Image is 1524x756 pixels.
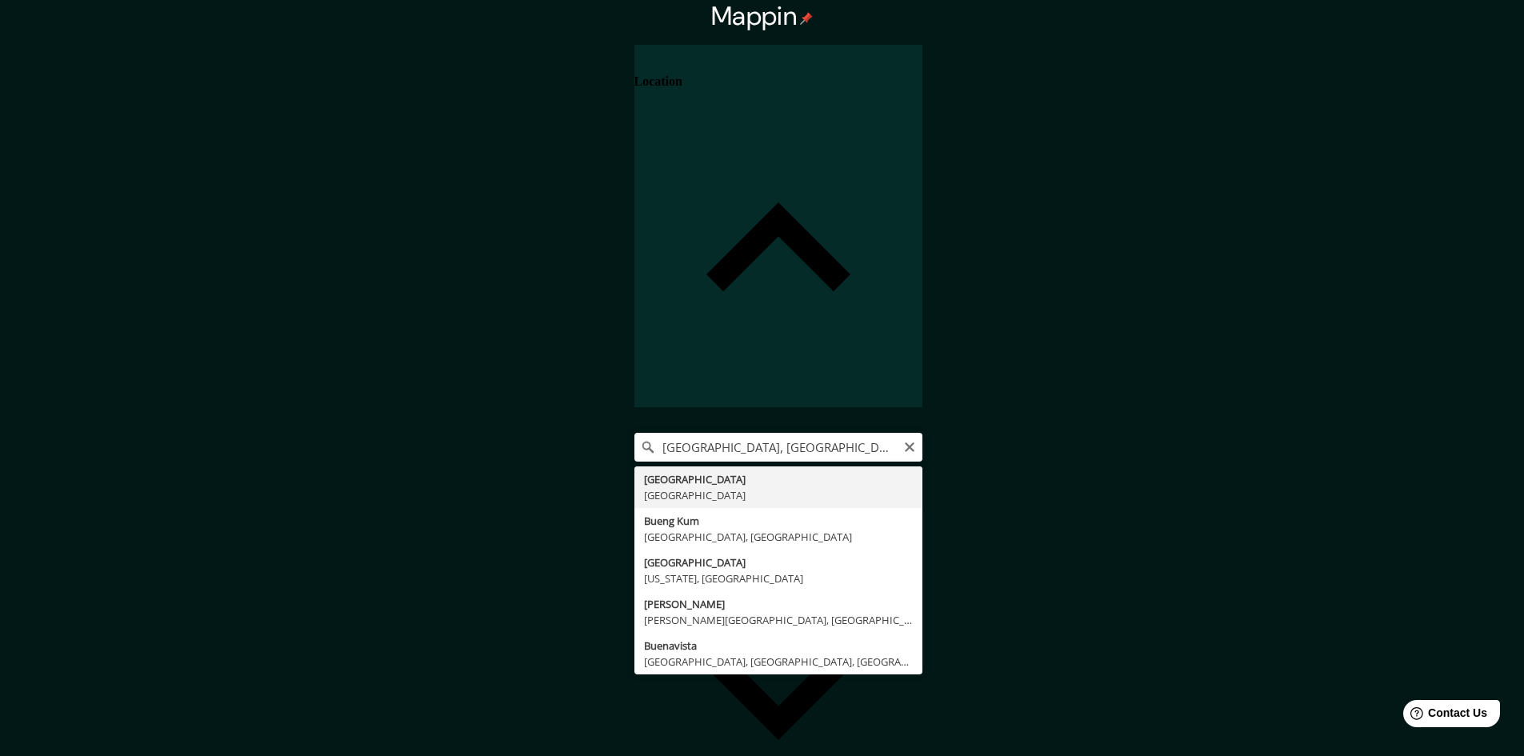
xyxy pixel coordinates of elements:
[903,438,916,454] button: Clear
[644,654,913,670] div: [GEOGRAPHIC_DATA], [GEOGRAPHIC_DATA], [GEOGRAPHIC_DATA]
[644,487,913,503] div: [GEOGRAPHIC_DATA]
[644,638,913,654] div: Buenavista
[644,529,913,545] div: [GEOGRAPHIC_DATA], [GEOGRAPHIC_DATA]
[1382,694,1506,738] iframe: Help widget launcher
[800,12,813,25] img: pin-icon.png
[634,433,922,462] input: Pick your city or area
[634,74,682,89] h4: Location
[644,612,913,628] div: [PERSON_NAME][GEOGRAPHIC_DATA], [GEOGRAPHIC_DATA]
[644,554,913,570] div: [GEOGRAPHIC_DATA]
[644,513,913,529] div: Bueng Kum
[644,570,913,586] div: [US_STATE], [GEOGRAPHIC_DATA]
[634,45,922,407] div: Location
[644,471,913,487] div: [GEOGRAPHIC_DATA]
[644,596,913,612] div: [PERSON_NAME]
